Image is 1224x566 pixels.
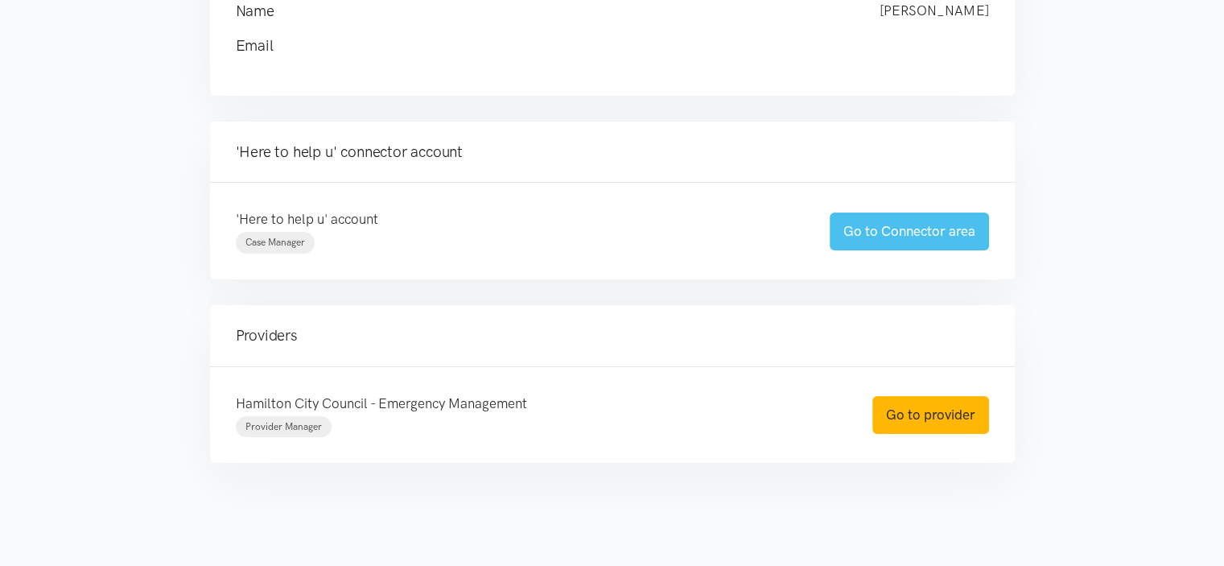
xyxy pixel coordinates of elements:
a: Go to Connector area [830,213,989,250]
p: 'Here to help u' account [236,209,797,230]
span: Case Manager [245,237,305,248]
h4: Email [236,35,957,57]
h4: Providers [236,324,989,347]
p: Hamilton City Council - Emergency Management [236,393,840,415]
h4: 'Here to help u' connector account [236,141,989,163]
span: Provider Manager [245,421,322,432]
a: Go to provider [872,396,989,434]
